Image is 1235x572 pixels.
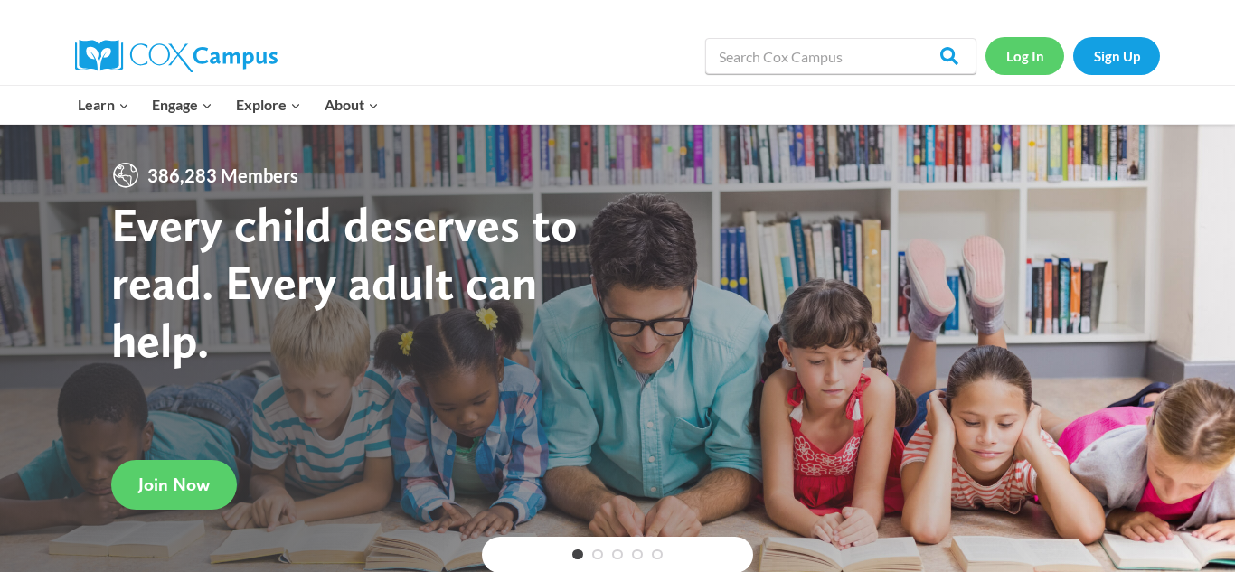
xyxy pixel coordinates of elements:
[313,86,391,124] button: Child menu of About
[111,460,237,510] a: Join Now
[592,549,603,560] a: 2
[66,86,141,124] button: Child menu of Learn
[705,38,976,74] input: Search Cox Campus
[66,86,390,124] nav: Primary Navigation
[138,474,210,495] span: Join Now
[985,37,1160,74] nav: Secondary Navigation
[224,86,313,124] button: Child menu of Explore
[632,549,643,560] a: 4
[141,86,225,124] button: Child menu of Engage
[111,195,578,368] strong: Every child deserves to read. Every adult can help.
[652,549,663,560] a: 5
[985,37,1064,74] a: Log In
[572,549,583,560] a: 1
[140,161,306,190] span: 386,283 Members
[75,40,278,72] img: Cox Campus
[1073,37,1160,74] a: Sign Up
[612,549,623,560] a: 3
